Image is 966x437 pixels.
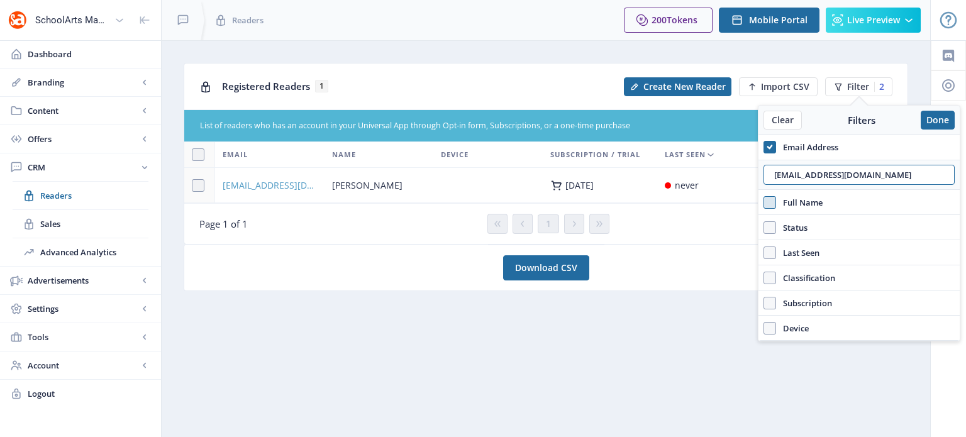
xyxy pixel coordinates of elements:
span: Offers [28,133,138,145]
span: Mobile Portal [749,15,808,25]
span: 1 [546,219,551,229]
span: Settings [28,302,138,315]
span: Readers [232,14,264,26]
button: Create New Reader [624,77,731,96]
button: Import CSV [739,77,818,96]
button: 1 [538,214,559,233]
span: Email Address [776,140,838,155]
span: Subscription / Trial [550,147,640,162]
span: Content [28,104,138,117]
a: Readers [13,182,148,209]
div: Filters [802,114,921,126]
span: Filter [847,82,869,92]
span: Sales [40,218,148,230]
a: Sales [13,210,148,238]
span: Tools [28,331,138,343]
span: Last Seen [665,147,706,162]
span: Name [332,147,356,162]
div: SchoolArts Magazine [35,6,109,34]
span: Device [776,321,809,336]
span: Device [441,147,469,162]
span: 1 [315,80,328,92]
app-collection-view: Registered Readers [184,63,908,245]
span: Advertisements [28,274,138,287]
a: New page [731,77,818,96]
span: Tokens [667,14,697,26]
a: [EMAIL_ADDRESS][DOMAIN_NAME] [223,178,317,193]
a: Download CSV [503,255,589,280]
div: List of readers who has an account in your Universal App through Opt-in form, Subscriptions, or a... [200,120,817,132]
span: Logout [28,387,151,400]
button: Clear [763,111,802,130]
span: Dashboard [28,48,151,60]
span: CRM [28,161,138,174]
span: Create New Reader [643,82,726,92]
span: Classification [776,270,835,285]
span: Advanced Analytics [40,246,148,258]
div: [DATE] [565,180,594,191]
span: Status [776,220,808,235]
span: [PERSON_NAME] [332,178,402,193]
span: Registered Readers [222,80,310,92]
button: Done [921,111,955,130]
div: 2 [874,82,884,92]
div: never [675,178,699,193]
span: Account [28,359,138,372]
span: Page 1 of 1 [199,218,248,230]
img: properties.app_icon.png [8,10,28,30]
span: Email [223,147,248,162]
button: Filter2 [825,77,892,96]
span: Import CSV [761,82,809,92]
button: Mobile Portal [719,8,819,33]
a: Advanced Analytics [13,238,148,266]
span: Branding [28,76,138,89]
span: Readers [40,189,148,202]
span: Last Seen [776,245,819,260]
button: Live Preview [826,8,921,33]
span: Full Name [776,195,823,210]
span: Live Preview [847,15,900,25]
a: New page [616,77,731,96]
span: Subscription [776,296,832,311]
button: 200Tokens [624,8,713,33]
